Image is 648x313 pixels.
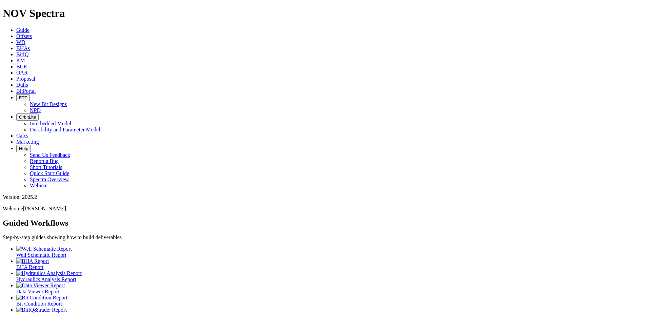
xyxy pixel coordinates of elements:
img: Data Viewer Report [16,283,65,289]
a: Calcs [16,133,28,139]
span: Well Schematic Report [16,252,66,258]
a: Dulls [16,82,28,88]
a: BHA Report BHA Report [16,258,645,270]
a: BitPortal [16,88,36,94]
span: [PERSON_NAME] [23,206,66,211]
button: Help [16,145,31,152]
a: NPD [30,107,41,113]
p: Step-by-step guides showing how to build deliverables [3,234,645,241]
a: Spectra Overview [30,176,69,182]
a: Webinar [30,183,48,188]
div: Version: 2025.2 [3,194,645,200]
a: BitIQ [16,51,28,57]
span: Bit Condition Report [16,301,62,307]
a: WD [16,39,25,45]
a: Interbedded Model [30,121,71,126]
button: FTT [16,94,30,101]
span: Data Viewer Report [16,289,60,294]
a: Data Viewer Report Data Viewer Report [16,283,645,294]
span: BHA Report [16,264,43,270]
h1: NOV Spectra [3,7,645,20]
a: Marketing [16,139,39,145]
a: Bit Condition Report Bit Condition Report [16,295,645,307]
img: Bit Condition Report [16,295,67,301]
a: BHAs [16,45,30,51]
button: OrbitLite [16,113,39,121]
img: Well Schematic Report [16,246,72,252]
a: Short Tutorials [30,164,62,170]
img: Hydraulics Analysis Report [16,270,82,276]
img: BHA Report [16,258,49,264]
a: Well Schematic Report Well Schematic Report [16,246,645,258]
a: New Bit Designs [30,101,67,107]
a: Report a Bug [30,158,59,164]
a: Proposal [16,76,35,82]
span: FTT [19,95,27,100]
a: KM [16,58,25,63]
a: Durability and Parameter Model [30,127,100,132]
a: Quick Start Guide [30,170,69,176]
a: Hydraulics Analysis Report Hydraulics Analysis Report [16,270,645,282]
span: OrbitLite [19,114,36,120]
h2: Guided Workflows [3,218,645,228]
a: Offsets [16,33,32,39]
span: Help [19,146,28,151]
a: Guide [16,27,29,33]
a: Send Us Feedback [30,152,70,158]
a: BCR [16,64,27,69]
img: BitIQ&trade; Report [16,307,67,313]
span: Hydraulics Analysis Report [16,276,76,282]
a: OAR [16,70,28,76]
p: Welcome [3,206,645,212]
